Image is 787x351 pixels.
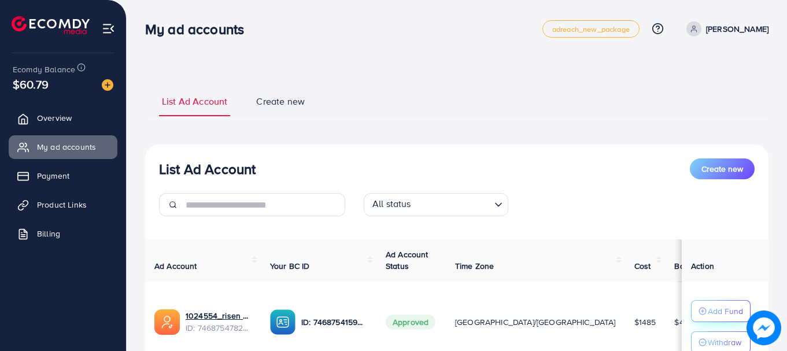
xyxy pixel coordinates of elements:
p: Add Fund [708,304,743,318]
span: Product Links [37,199,87,210]
span: Create new [701,163,743,175]
span: $60.79 [13,76,49,93]
a: [PERSON_NAME] [682,21,768,36]
span: List Ad Account [162,95,227,108]
span: $1485 [634,316,656,328]
a: Overview [9,106,117,130]
span: adreach_new_package [552,25,630,33]
span: My ad accounts [37,141,96,153]
input: Search for option [415,195,490,213]
img: logo [12,16,90,34]
span: [GEOGRAPHIC_DATA]/[GEOGRAPHIC_DATA] [455,316,616,328]
div: Search for option [364,193,508,216]
p: Withdraw [708,335,741,349]
span: Ad Account Status [386,249,428,272]
img: ic-ba-acc.ded83a64.svg [270,309,295,335]
button: Create new [690,158,755,179]
span: Time Zone [455,260,494,272]
a: Payment [9,164,117,187]
span: Action [691,260,714,272]
span: Approved [386,315,435,330]
img: ic-ads-acc.e4c84228.svg [154,309,180,335]
h3: My ad accounts [145,21,253,38]
span: Create new [256,95,305,108]
span: Your BC ID [270,260,310,272]
img: menu [102,22,115,35]
button: Add Fund [691,300,751,322]
span: Overview [37,112,72,124]
h3: List Ad Account [159,161,256,178]
a: Product Links [9,193,117,216]
a: Billing [9,222,117,245]
div: <span class='underline'>1024554_risen mall_1738954995749</span></br>7468754782921113617 [186,310,252,334]
p: ID: 7468754159844524049 [301,315,367,329]
span: Ecomdy Balance [13,64,75,75]
img: image [102,79,113,91]
span: Billing [37,228,60,239]
span: Payment [37,170,69,182]
span: Cost [634,260,651,272]
img: image [747,311,781,345]
span: ID: 7468754782921113617 [186,322,252,334]
span: All status [370,195,413,213]
a: adreach_new_package [542,20,640,38]
span: Ad Account [154,260,197,272]
a: My ad accounts [9,135,117,158]
p: [PERSON_NAME] [706,22,768,36]
a: 1024554_risen mall_1738954995749 [186,310,252,322]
